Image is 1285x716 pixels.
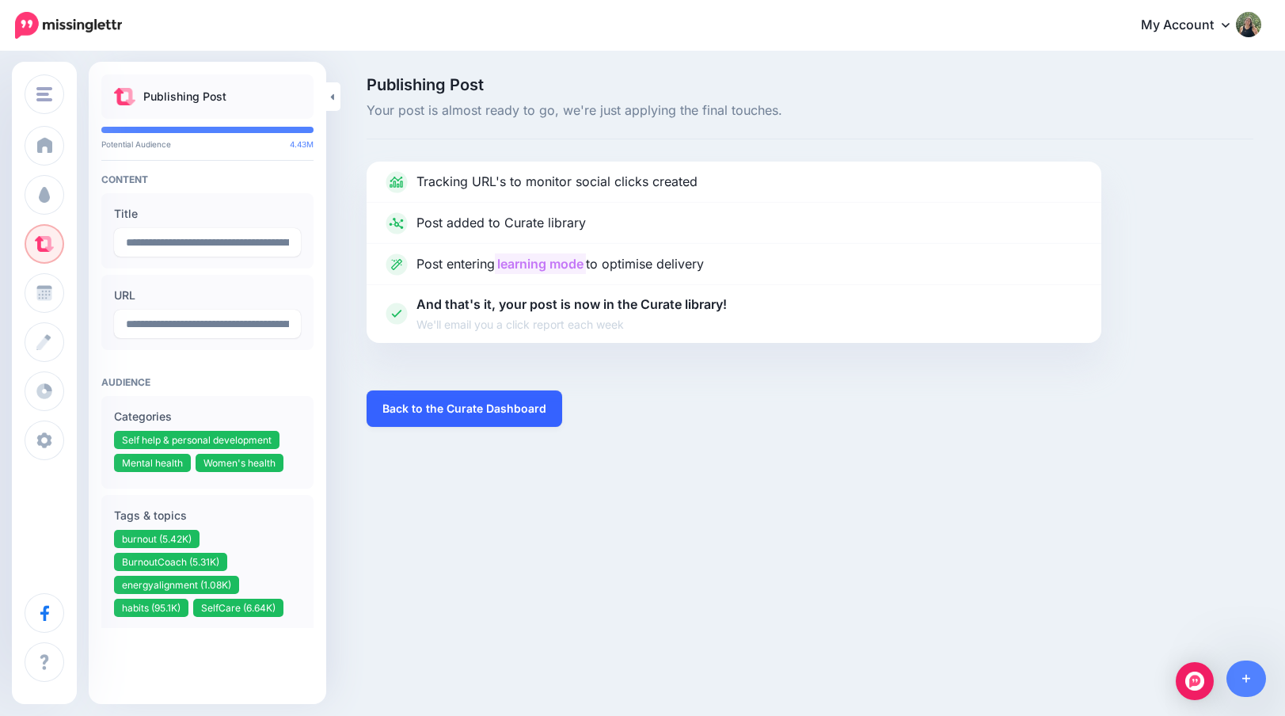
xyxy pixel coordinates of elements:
span: burnout (5.42K) [122,533,192,545]
span: Self help & personal development [122,434,272,446]
span: 4.43M [290,139,314,149]
img: Missinglettr [15,12,122,39]
span: energyalignment (1.08K) [122,579,231,591]
a: My Account [1125,6,1261,45]
img: curate.png [114,88,135,105]
span: BurnoutCoach (5.31K) [122,556,219,568]
label: Tags & topics [114,506,301,525]
div: Open Intercom Messenger [1176,662,1214,700]
h4: Audience [101,376,314,388]
span: habits (95.1K) [122,602,181,614]
span: Mental health [122,457,183,469]
label: URL [114,286,301,305]
img: menu.png [36,87,52,101]
h4: Content [101,173,314,185]
p: Potential Audience [101,139,314,149]
p: Publishing Post [143,87,226,106]
label: Categories [114,407,301,426]
label: Title [114,204,301,223]
span: Women's health [203,457,276,469]
span: SelfCare (6.64K) [201,602,276,614]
